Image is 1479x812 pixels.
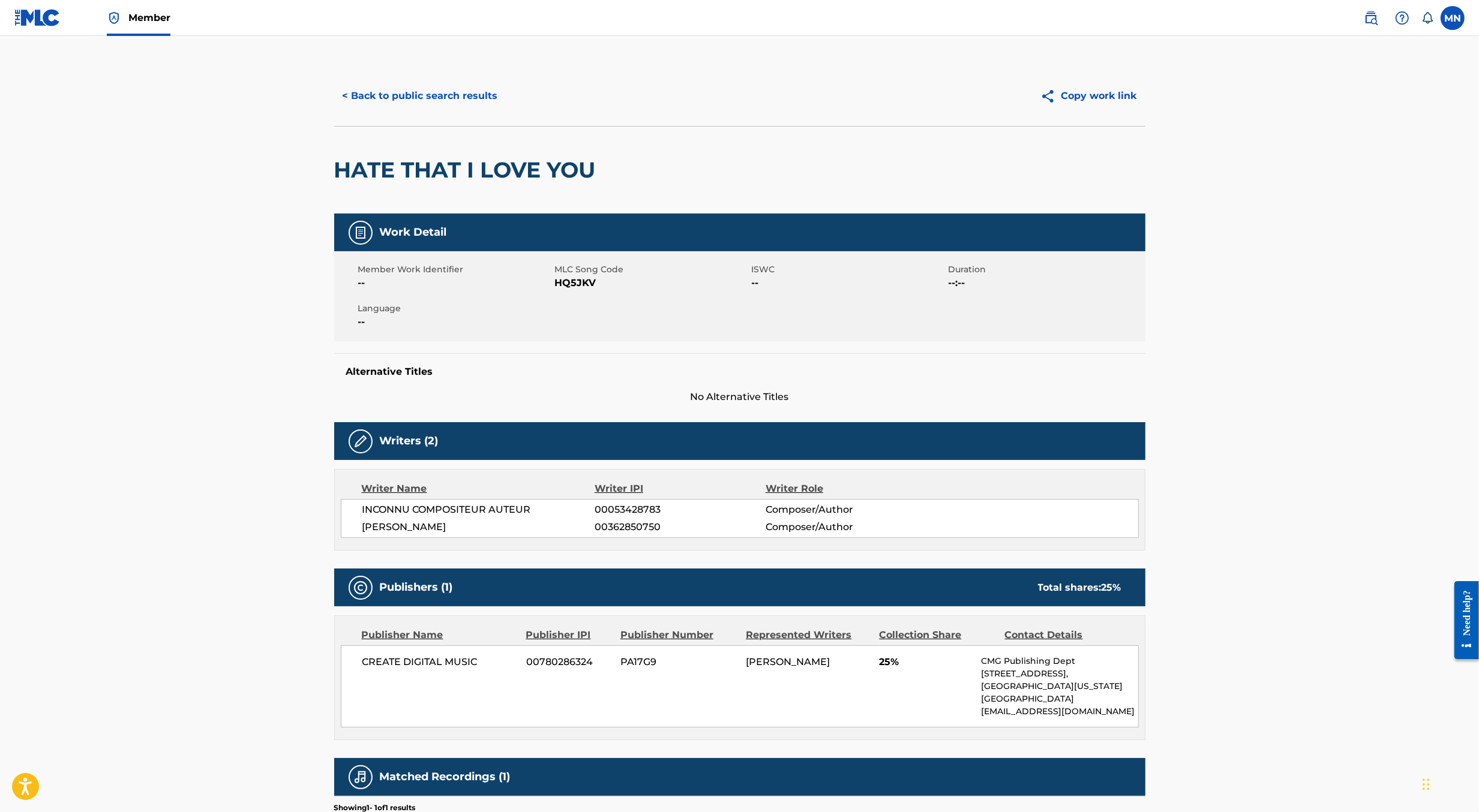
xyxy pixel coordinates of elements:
[752,276,946,290] span: --
[380,770,511,784] h5: Matched Recordings (1)
[358,315,552,329] span: --
[353,225,368,240] img: Work Detail
[362,482,595,496] div: Writer Name
[1421,12,1433,24] div: Notifications
[362,520,595,534] span: [PERSON_NAME]
[555,263,749,276] span: MLC Song Code
[353,434,368,449] img: Writers
[128,11,170,25] span: Member
[1390,6,1414,30] div: Help
[1419,754,1479,812] iframe: Chat Widget
[526,655,611,669] span: 00780286324
[981,655,1138,667] p: CMG Publishing Dept
[353,581,368,595] img: Publishers
[981,667,1138,680] p: [STREET_ADDRESS],
[358,276,552,290] span: --
[949,276,1142,290] span: --:--
[107,11,121,25] img: Top Rightsholder
[1445,572,1479,669] iframe: Resource Center
[362,628,517,642] div: Publisher Name
[981,693,1138,705] p: [GEOGRAPHIC_DATA]
[555,276,749,290] span: HQ5JKV
[620,628,737,642] div: Publisher Number
[380,581,453,594] h5: Publishers (1)
[346,366,1133,378] h5: Alternative Titles
[1040,89,1061,104] img: Copy work link
[879,628,995,642] div: Collection Share
[595,503,765,517] span: 00053428783
[766,503,921,517] span: Composer/Author
[334,81,506,111] button: < Back to public search results
[879,655,972,669] span: 25%
[353,770,368,784] img: Matched Recordings
[1395,11,1409,25] img: help
[752,263,946,276] span: ISWC
[766,520,921,534] span: Composer/Author
[1423,766,1430,802] div: Drag
[766,482,921,496] div: Writer Role
[1441,6,1465,30] div: User Menu
[358,302,552,315] span: Language
[981,680,1138,693] p: [GEOGRAPHIC_DATA][US_STATE]
[1364,11,1378,25] img: search
[949,263,1142,276] span: Duration
[746,628,870,642] div: Represented Writers
[595,482,766,496] div: Writer IPI
[380,225,447,239] h5: Work Detail
[14,9,61,26] img: MLC Logo
[1032,81,1145,111] button: Copy work link
[362,655,518,669] span: CREATE DIGITAL MUSIC
[1102,582,1121,593] span: 25 %
[334,157,602,184] h2: HATE THAT I LOVE YOU
[981,705,1138,718] p: [EMAIL_ADDRESS][DOMAIN_NAME]
[620,655,737,669] span: PA17G9
[526,628,611,642] div: Publisher IPI
[1005,628,1121,642] div: Contact Details
[746,656,830,667] span: [PERSON_NAME]
[362,503,595,517] span: INCONNU COMPOSITEUR AUTEUR
[358,263,552,276] span: Member Work Identifier
[380,434,439,448] h5: Writers (2)
[595,520,765,534] span: 00362850750
[1038,581,1121,595] div: Total shares:
[334,390,1145,404] span: No Alternative Titles
[1359,6,1383,30] a: Public Search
